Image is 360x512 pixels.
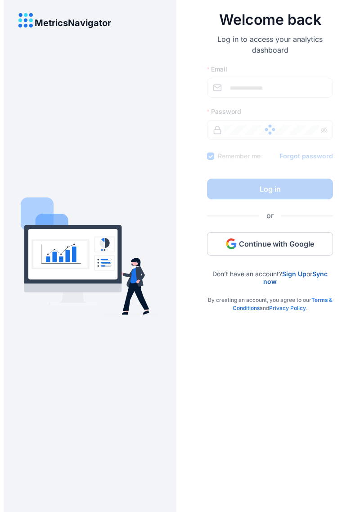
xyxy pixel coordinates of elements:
a: Sync now [263,270,328,285]
button: Continue with Google [207,232,333,256]
span: or [259,210,281,221]
div: By creating an account, you agree to our and . [207,285,333,323]
div: Don’t have an account? or [207,256,333,285]
a: Sign Up [282,270,306,278]
a: Privacy Policy [269,305,306,311]
h4: MetricsNavigator [35,18,111,28]
h4: Welcome back [207,11,333,28]
span: Continue with Google [239,239,314,249]
div: Log in to access your analytics dashboard [207,34,333,60]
